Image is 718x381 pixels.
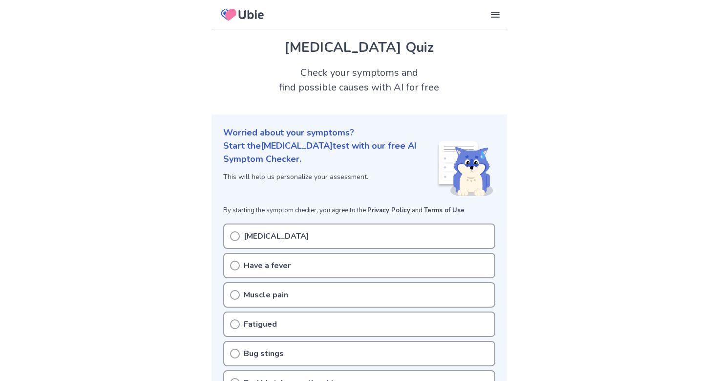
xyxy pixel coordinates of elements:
[244,230,309,242] p: [MEDICAL_DATA]
[244,289,288,301] p: Muscle pain
[424,206,465,215] a: Terms of Use
[223,37,495,58] h1: [MEDICAL_DATA] Quiz
[223,139,437,166] p: Start the [MEDICAL_DATA] test with our free AI Symptom Checker.
[244,318,277,330] p: Fatigued
[223,206,495,216] p: By starting the symptom checker, you agree to the and
[223,172,437,182] p: This will help us personalize your assessment.
[244,348,284,359] p: Bug stings
[244,260,291,271] p: Have a fever
[437,141,493,196] img: Shiba
[223,126,495,139] p: Worried about your symptoms?
[367,206,410,215] a: Privacy Policy
[211,66,507,95] h2: Check your symptoms and find possible causes with AI for free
